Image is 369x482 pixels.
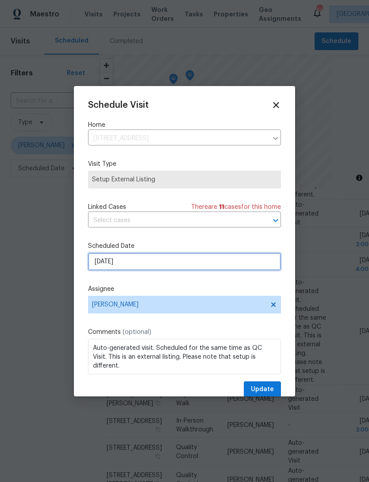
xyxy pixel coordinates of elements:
label: Home [88,121,281,129]
textarea: Auto-generated visit. Scheduled for the same time as QC Visit. This is an external listing. Pleas... [88,339,281,374]
span: Close [271,100,281,110]
span: (optional) [123,329,151,335]
label: Scheduled Date [88,242,281,251]
label: Comments [88,328,281,337]
span: 11 [219,204,224,210]
label: Assignee [88,285,281,294]
span: Linked Cases [88,203,126,212]
button: Open [269,214,282,227]
label: Visit Type [88,160,281,169]
span: Setup External Listing [92,175,277,184]
span: Schedule Visit [88,101,149,110]
span: Update [251,384,274,395]
span: [PERSON_NAME] [92,301,265,308]
span: There are case s for this home [191,203,281,212]
input: M/D/YYYY [88,253,281,270]
button: Update [244,381,281,398]
input: Select cases [88,214,256,227]
input: Enter in an address [88,132,268,145]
